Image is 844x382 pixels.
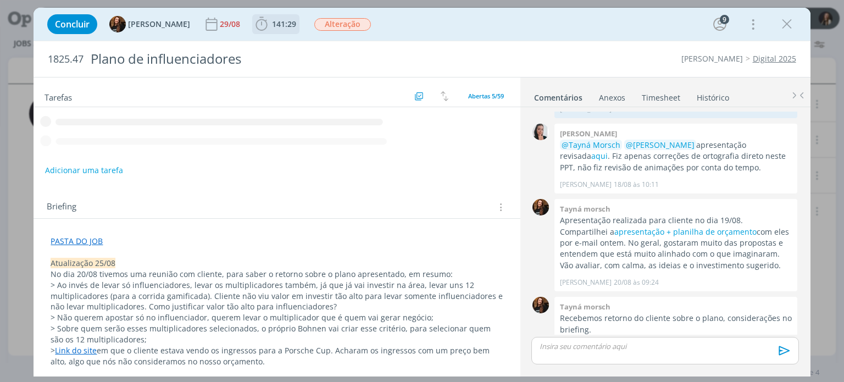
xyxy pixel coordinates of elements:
[51,269,503,280] p: No dia 20/08 tivemos uma reunião com cliente, para saber o retorno sobre o plano apresentado, em ...
[109,16,126,32] img: T
[51,236,103,246] a: PASTA DO JOB
[55,20,90,29] span: Concluir
[534,87,583,103] a: Comentários
[48,53,84,65] span: 1825.47
[51,312,503,323] p: > Não querem apostar só no influenciador, querem levar o multiplicador que é quem vai gerar negócio;
[696,87,730,103] a: Histórico
[45,90,72,103] span: Tarefas
[560,140,792,173] p: apresentação revisada . Fiz apenas correções de ortografia direto neste PPT, não fiz revisão de a...
[614,180,659,190] span: 18/08 às 10:11
[720,15,729,24] div: 9
[45,160,124,180] button: Adicionar uma tarefa
[560,313,792,335] p: Recebemos retorno do cliente sobre o plano, considerações no briefing.
[614,278,659,287] span: 20/08 às 09:24
[562,140,620,150] span: @Tayná Morsch
[614,226,757,237] a: apresentação + planilha de orçamento
[532,199,549,215] img: T
[711,15,729,33] button: 9
[560,180,612,190] p: [PERSON_NAME]
[51,258,115,268] span: Atualização 25/08
[532,297,549,313] img: T
[560,278,612,287] p: [PERSON_NAME]
[272,19,296,29] span: 141:29
[560,204,610,214] b: Tayná morsch
[560,302,610,312] b: Tayná morsch
[641,87,681,103] a: Timesheet
[253,15,299,33] button: 141:29
[51,280,503,313] p: > Ao invés de levar só influenciadores, levar os multiplicadores também, já que já vai investir n...
[532,124,549,140] img: C
[109,16,190,32] button: T[PERSON_NAME]
[220,20,242,28] div: 29/08
[47,200,76,214] span: Briefing
[681,53,743,64] a: [PERSON_NAME]
[468,92,504,100] span: Abertas 5/59
[560,129,617,139] b: [PERSON_NAME]
[128,20,190,28] span: [PERSON_NAME]
[55,345,97,356] a: Link do site
[599,92,625,103] div: Anexos
[47,14,97,34] button: Concluir
[34,8,810,377] div: dialog
[753,53,796,64] a: Digital 2025
[51,323,503,345] p: > Sobre quem serão esses multiplicadores selecionados, o próprio Bohnen vai criar esse critério, ...
[86,46,480,73] div: Plano de influenciadores
[626,140,695,150] span: @[PERSON_NAME]
[51,345,503,367] p: > em que o cliente estava vendo os ingressos para a Porsche Cup. Acharam os ingressos com um preç...
[591,151,608,161] a: aqui
[314,18,371,31] button: Alteração
[560,215,792,271] p: Apresentação realizada para cliente no dia 19/08. Compartilhei a com eles por e-mail ontem. No ge...
[441,91,448,101] img: arrow-down-up.svg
